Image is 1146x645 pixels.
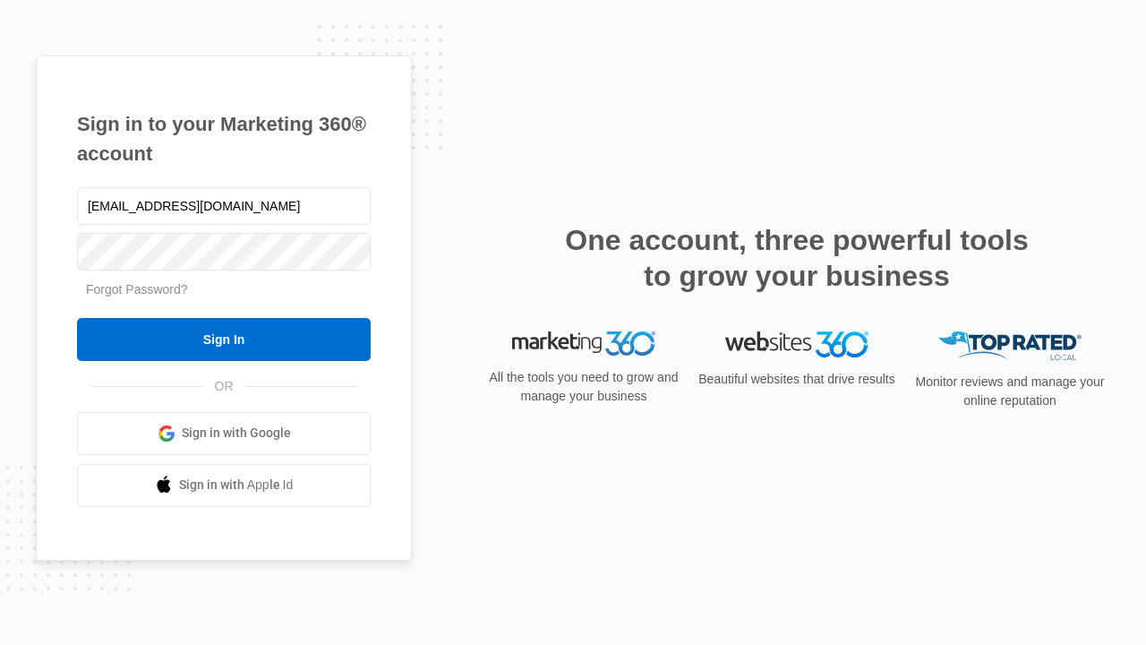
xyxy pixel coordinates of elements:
[725,331,868,357] img: Websites 360
[910,373,1110,410] p: Monitor reviews and manage your online reputation
[697,370,897,389] p: Beautiful websites that drive results
[86,282,188,297] a: Forgot Password?
[483,368,684,406] p: All the tools you need to grow and manage your business
[179,476,294,494] span: Sign in with Apple Id
[512,331,655,357] img: Marketing 360
[77,412,371,455] a: Sign in with Google
[560,222,1034,294] h2: One account, three powerful tools to grow your business
[77,109,371,168] h1: Sign in to your Marketing 360® account
[77,464,371,507] a: Sign in with Apple Id
[77,187,371,225] input: Email
[202,377,246,396] span: OR
[77,318,371,361] input: Sign In
[938,331,1082,361] img: Top Rated Local
[182,424,291,443] span: Sign in with Google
